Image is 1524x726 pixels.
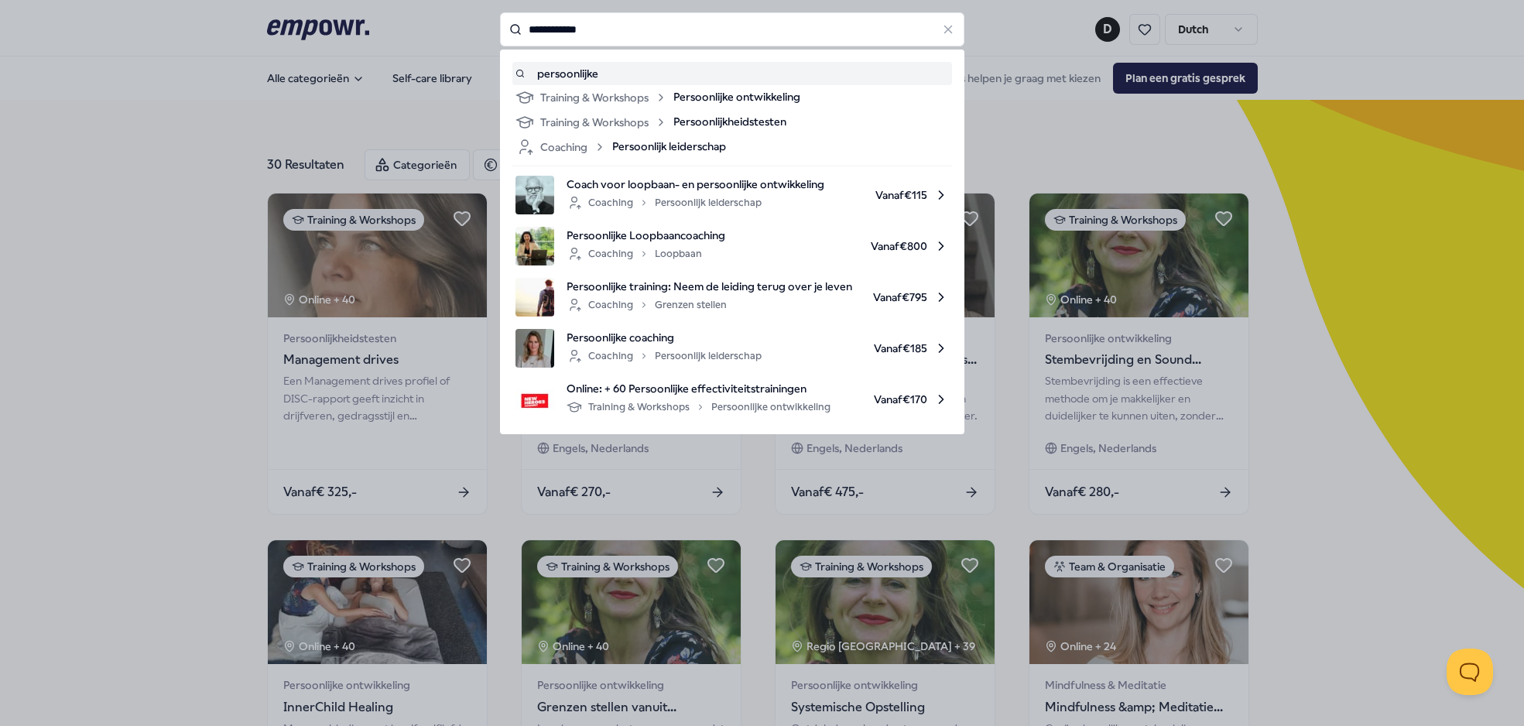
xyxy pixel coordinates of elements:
[843,380,949,419] span: Vanaf € 170
[837,176,949,214] span: Vanaf € 115
[500,12,964,46] input: Search for products, categories or subcategories
[515,65,949,82] a: persoonlijke
[567,347,762,365] div: Coaching Persoonlijk leiderschap
[774,329,949,368] span: Vanaf € 185
[567,193,762,212] div: Coaching Persoonlijk leiderschap
[515,176,554,214] img: product image
[515,113,667,132] div: Training & Workshops
[515,380,554,419] img: product image
[515,88,949,107] a: Training & WorkshopsPersoonlijke ontwikkeling
[738,227,949,265] span: Vanaf € 800
[515,176,949,214] a: product imageCoach voor loopbaan- en persoonlijke ontwikkelingCoachingPersoonlijk leiderschapVana...
[515,113,949,132] a: Training & WorkshopsPersoonlijkheidstesten
[515,329,554,368] img: product image
[515,329,949,368] a: product imagePersoonlijke coachingCoachingPersoonlijk leiderschapVanaf€185
[567,227,725,244] span: Persoonlijke Loopbaancoaching
[515,227,554,265] img: product image
[515,227,949,265] a: product imagePersoonlijke LoopbaancoachingCoachingLoopbaanVanaf€800
[567,245,702,263] div: Coaching Loopbaan
[567,398,830,416] div: Training & Workshops Persoonlijke ontwikkeling
[515,278,554,317] img: product image
[673,88,800,107] span: Persoonlijke ontwikkeling
[567,380,830,397] span: Online: + 60 Persoonlijke effectiviteitstrainingen
[612,138,726,156] span: Persoonlijk leiderschap
[673,113,786,132] span: Persoonlijkheidstesten
[865,278,949,317] span: Vanaf € 795
[1447,649,1493,695] iframe: Help Scout Beacon - Open
[567,329,762,346] span: Persoonlijke coaching
[515,138,949,156] a: CoachingPersoonlijk leiderschap
[567,176,824,193] span: Coach voor loopbaan- en persoonlijke ontwikkeling
[515,138,606,156] div: Coaching
[567,296,727,314] div: Coaching Grenzen stellen
[515,88,667,107] div: Training & Workshops
[567,278,852,295] span: Persoonlijke training: Neem de leiding terug over je leven
[515,278,949,317] a: product imagePersoonlijke training: Neem de leiding terug over je levenCoachingGrenzen stellenVan...
[515,380,949,419] a: product imageOnline: + 60 Persoonlijke effectiviteitstrainingenTraining & WorkshopsPersoonlijke o...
